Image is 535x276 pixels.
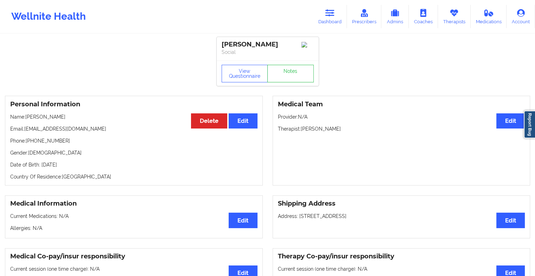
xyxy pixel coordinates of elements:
h3: Therapy Co-pay/insur responsibility [278,252,525,261]
p: Phone: [PHONE_NUMBER] [10,137,257,144]
h3: Medical Information [10,200,257,208]
h3: Shipping Address [278,200,525,208]
p: Provider: N/A [278,113,525,120]
p: Country Of Residence: [GEOGRAPHIC_DATA] [10,173,257,180]
p: Name: [PERSON_NAME] [10,113,257,120]
button: Edit [229,213,257,228]
a: Dashboard [313,5,347,28]
a: Report Bug [524,111,535,138]
h3: Medical Team [278,100,525,108]
a: Prescribers [347,5,382,28]
a: Account [507,5,535,28]
div: [PERSON_NAME] [222,40,314,49]
p: Social [222,49,314,56]
h3: Medical Co-pay/insur responsibility [10,252,257,261]
p: Address: [STREET_ADDRESS] [278,213,525,220]
button: View Questionnaire [222,65,268,82]
p: Gender: [DEMOGRAPHIC_DATA] [10,149,257,156]
p: Current session (one time charge): N/A [10,265,257,272]
button: Delete [191,113,227,128]
a: Notes [267,65,314,82]
a: Therapists [438,5,471,28]
button: Edit [229,113,257,128]
p: Current Medications: N/A [10,213,257,220]
p: Date of Birth: [DATE] [10,161,257,168]
a: Coaches [409,5,438,28]
button: Edit [496,213,525,228]
img: Image%2Fplaceholer-image.png [301,42,314,48]
p: Email: [EMAIL_ADDRESS][DOMAIN_NAME] [10,125,257,132]
p: Allergies: N/A [10,225,257,232]
a: Admins [381,5,409,28]
p: Therapist: [PERSON_NAME] [278,125,525,132]
a: Medications [471,5,507,28]
button: Edit [496,113,525,128]
h3: Personal Information [10,100,257,108]
p: Current session (one time charge): N/A [278,265,525,272]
